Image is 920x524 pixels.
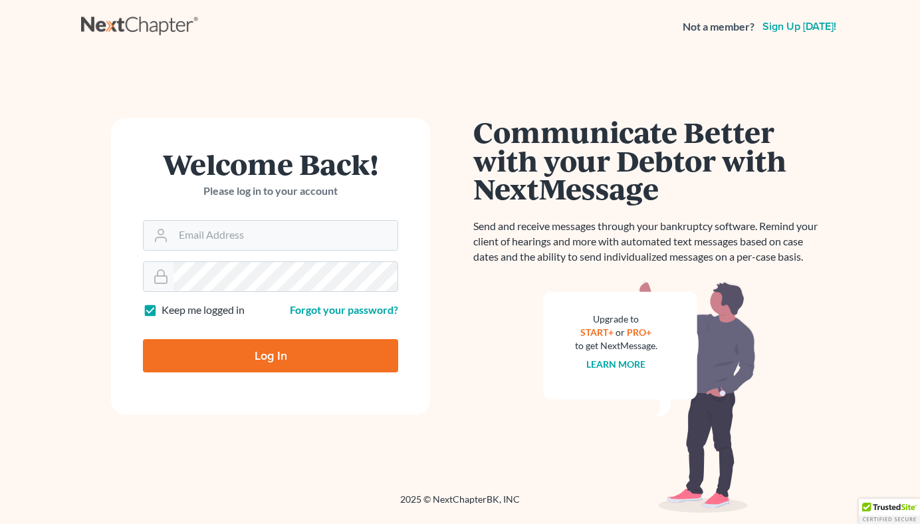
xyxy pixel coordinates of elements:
[143,184,398,199] p: Please log in to your account
[173,221,398,250] input: Email Address
[587,358,646,370] a: Learn more
[143,339,398,372] input: Log In
[760,21,839,32] a: Sign up [DATE]!
[628,327,652,338] a: PRO+
[290,303,398,316] a: Forgot your password?
[162,303,245,318] label: Keep me logged in
[543,281,756,513] img: nextmessage_bg-59042aed3d76b12b5cd301f8e5b87938c9018125f34e5fa2b7a6b67550977c72.svg
[473,219,826,265] p: Send and receive messages through your bankruptcy software. Remind your client of hearings and mo...
[581,327,614,338] a: START+
[575,313,657,326] div: Upgrade to
[575,339,657,352] div: to get NextMessage.
[81,493,839,517] div: 2025 © NextChapterBK, INC
[683,19,754,35] strong: Not a member?
[859,499,920,524] div: TrustedSite Certified
[143,150,398,178] h1: Welcome Back!
[473,118,826,203] h1: Communicate Better with your Debtor with NextMessage
[616,327,626,338] span: or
